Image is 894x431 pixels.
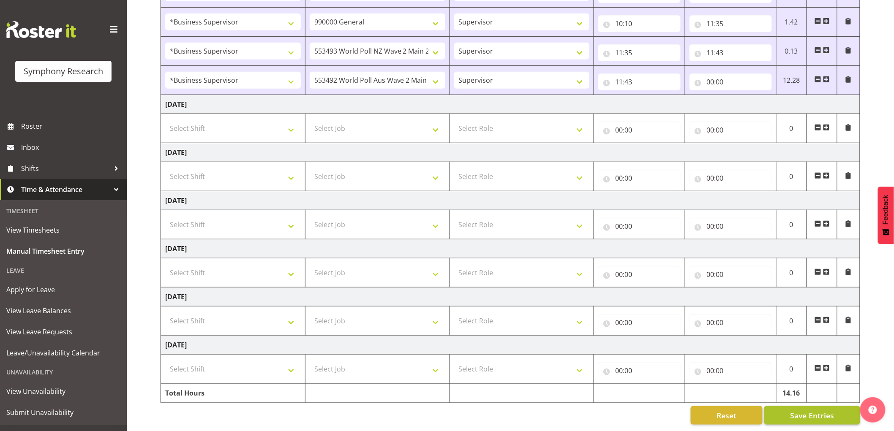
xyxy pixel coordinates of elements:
[690,122,772,138] input: Click to select...
[6,21,76,38] img: Rosterit website logo
[691,406,763,425] button: Reset
[2,241,125,262] a: Manual Timesheet Entry
[161,336,860,355] td: [DATE]
[690,218,772,235] input: Click to select...
[777,306,807,336] td: 0
[6,347,120,359] span: Leave/Unavailability Calendar
[161,95,860,114] td: [DATE]
[598,15,681,32] input: Click to select...
[690,266,772,283] input: Click to select...
[790,410,834,421] span: Save Entries
[598,362,681,379] input: Click to select...
[598,122,681,138] input: Click to select...
[690,314,772,331] input: Click to select...
[598,218,681,235] input: Click to select...
[161,143,860,162] td: [DATE]
[690,170,772,187] input: Click to select...
[2,202,125,220] div: Timesheet
[690,362,772,379] input: Click to select...
[2,321,125,342] a: View Leave Requests
[6,304,120,317] span: View Leave Balances
[161,191,860,210] td: [DATE]
[21,141,123,154] span: Inbox
[2,262,125,279] div: Leave
[2,363,125,381] div: Unavailability
[598,44,681,61] input: Click to select...
[690,44,772,61] input: Click to select...
[882,195,890,225] span: Feedback
[777,258,807,287] td: 0
[6,245,120,258] span: Manual Timesheet Entry
[24,65,103,78] div: Symphony Research
[2,402,125,423] a: Submit Unavailability
[598,73,681,90] input: Click to select...
[6,406,120,419] span: Submit Unavailability
[777,114,807,143] td: 0
[6,325,120,338] span: View Leave Requests
[6,224,120,236] span: View Timesheets
[777,37,807,66] td: 0.13
[777,355,807,384] td: 0
[21,120,123,133] span: Roster
[6,385,120,398] span: View Unavailability
[161,287,860,306] td: [DATE]
[690,73,772,90] input: Click to select...
[764,406,860,425] button: Save Entries
[2,279,125,300] a: Apply for Leave
[161,384,305,403] td: Total Hours
[2,381,125,402] a: View Unavailability
[777,162,807,191] td: 0
[777,66,807,95] td: 12.28
[777,384,807,403] td: 14.16
[598,170,681,187] input: Click to select...
[2,220,125,241] a: View Timesheets
[777,8,807,37] td: 1.42
[2,300,125,321] a: View Leave Balances
[690,15,772,32] input: Click to select...
[777,210,807,239] td: 0
[598,266,681,283] input: Click to select...
[21,183,110,196] span: Time & Attendance
[869,406,877,414] img: help-xxl-2.png
[598,314,681,331] input: Click to select...
[878,187,894,244] button: Feedback - Show survey
[6,283,120,296] span: Apply for Leave
[161,239,860,258] td: [DATE]
[717,410,736,421] span: Reset
[2,342,125,363] a: Leave/Unavailability Calendar
[21,162,110,175] span: Shifts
